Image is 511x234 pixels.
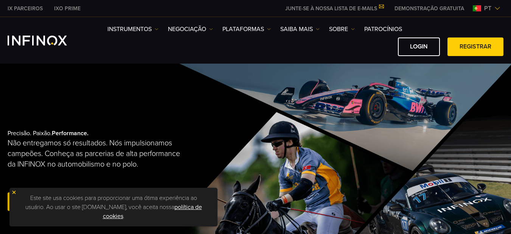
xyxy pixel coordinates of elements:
[8,192,64,211] a: Registrar
[11,190,17,195] img: yellow close icon
[8,36,85,45] a: INFINOX Logo
[481,4,494,13] span: pt
[168,25,213,34] a: NEGOCIAÇÃO
[364,25,402,34] a: Patrocínios
[8,138,186,170] p: Não entregamos só resultados. Nós impulsionamos campeões. Conheça as parcerias de alta performanc...
[8,117,231,225] div: Precisão. Paixão.
[280,5,389,12] a: JUNTE-SE À NOSSA LISTA DE E-MAILS
[222,25,271,34] a: PLATAFORMAS
[107,25,158,34] a: Instrumentos
[48,5,86,12] a: INFINOX
[280,25,320,34] a: Saiba mais
[398,37,440,56] a: Login
[447,37,503,56] a: Registrar
[13,192,214,223] p: Este site usa cookies para proporcionar uma ótima experiência ao usuário. Ao usar o site [DOMAIN_...
[329,25,355,34] a: SOBRE
[389,5,470,12] a: INFINOX MENU
[2,5,48,12] a: INFINOX
[52,129,89,137] strong: Performance.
